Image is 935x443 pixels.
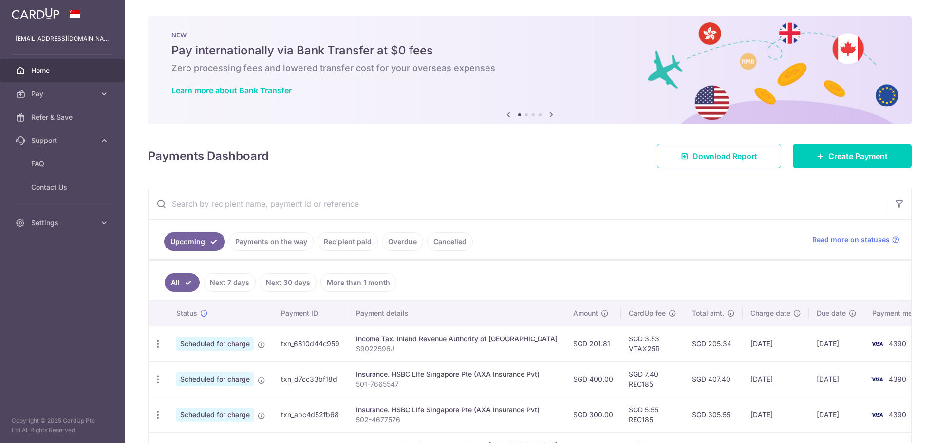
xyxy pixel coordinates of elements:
[356,334,558,344] div: Income Tax. Inland Revenue Authority of [GEOGRAPHIC_DATA]
[31,136,95,145] span: Support
[750,308,790,318] span: Charge date
[148,147,269,165] h4: Payments Dashboard
[148,16,912,124] img: Bank transfer banner
[171,86,292,95] a: Learn more about Bank Transfer
[565,326,621,361] td: SGD 201.81
[273,361,348,397] td: txn_d7cc33bf18d
[356,344,558,354] p: S9022596J
[165,273,200,292] a: All
[31,112,95,122] span: Refer & Save
[176,408,254,422] span: Scheduled for charge
[743,326,809,361] td: [DATE]
[31,218,95,228] span: Settings
[31,89,95,99] span: Pay
[356,415,558,425] p: 502-4677576
[164,232,225,251] a: Upcoming
[12,8,59,19] img: CardUp
[171,62,888,74] h6: Zero processing fees and lowered transfer cost for your overseas expenses
[171,31,888,39] p: NEW
[31,66,95,75] span: Home
[318,232,378,251] a: Recipient paid
[427,232,473,251] a: Cancelled
[31,159,95,169] span: FAQ
[320,273,396,292] a: More than 1 month
[621,397,684,432] td: SGD 5.55 REC185
[204,273,256,292] a: Next 7 days
[684,361,743,397] td: SGD 407.40
[31,182,95,192] span: Contact Us
[229,232,314,251] a: Payments on the way
[565,397,621,432] td: SGD 300.00
[273,301,348,326] th: Payment ID
[260,273,317,292] a: Next 30 days
[356,370,558,379] div: Insurance. HSBC LIfe Singapore Pte (AXA Insurance Pvt)
[348,301,565,326] th: Payment details
[176,308,197,318] span: Status
[16,34,109,44] p: [EMAIL_ADDRESS][DOMAIN_NAME]
[171,43,888,58] h5: Pay internationally via Bank Transfer at $0 fees
[692,150,757,162] span: Download Report
[684,397,743,432] td: SGD 305.55
[743,397,809,432] td: [DATE]
[176,372,254,386] span: Scheduled for charge
[621,326,684,361] td: SGD 3.53 VTAX25R
[176,337,254,351] span: Scheduled for charge
[382,232,423,251] a: Overdue
[273,326,348,361] td: txn_6810d44c959
[793,144,912,168] a: Create Payment
[743,361,809,397] td: [DATE]
[273,397,348,432] td: txn_abc4d52fb68
[629,308,666,318] span: CardUp fee
[657,144,781,168] a: Download Report
[356,379,558,389] p: 501-7665547
[753,165,935,443] iframe: Find more information here
[356,405,558,415] div: Insurance. HSBC LIfe Singapore Pte (AXA Insurance Pvt)
[621,361,684,397] td: SGD 7.40 REC185
[573,308,598,318] span: Amount
[692,308,724,318] span: Total amt.
[565,361,621,397] td: SGD 400.00
[684,326,743,361] td: SGD 205.34
[828,150,888,162] span: Create Payment
[149,188,888,219] input: Search by recipient name, payment id or reference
